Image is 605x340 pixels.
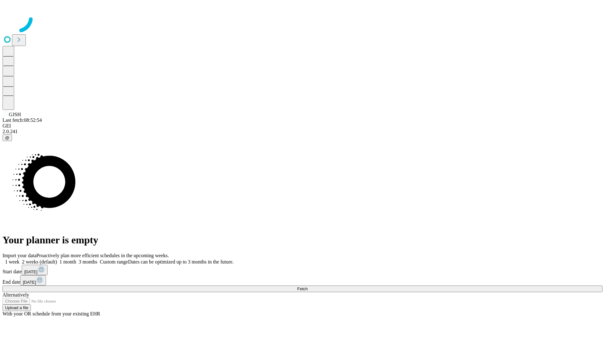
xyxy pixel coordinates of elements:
[3,123,602,129] div: GEI
[128,259,233,264] span: Dates can be optimized up to 3 months in the future.
[3,304,31,311] button: Upload a file
[3,117,42,123] span: Last fetch: 08:52:54
[297,286,308,291] span: Fetch
[9,112,21,117] span: GJSH
[79,259,97,264] span: 3 months
[3,134,12,141] button: @
[3,286,602,292] button: Fetch
[3,129,602,134] div: 2.0.241
[100,259,128,264] span: Custom range
[60,259,76,264] span: 1 month
[3,265,602,275] div: Start date
[3,253,37,258] span: Import your data
[22,259,57,264] span: 2 weeks (default)
[23,280,36,285] span: [DATE]
[5,259,20,264] span: 1 week
[3,292,29,297] span: Alternatively
[20,275,46,286] button: [DATE]
[24,269,37,274] span: [DATE]
[3,234,602,246] h1: Your planner is empty
[37,253,169,258] span: Proactively plan more efficient schedules in the upcoming weeks.
[3,311,100,316] span: With your OR schedule from your existing EHR
[3,275,602,286] div: End date
[22,265,48,275] button: [DATE]
[5,135,9,140] span: @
